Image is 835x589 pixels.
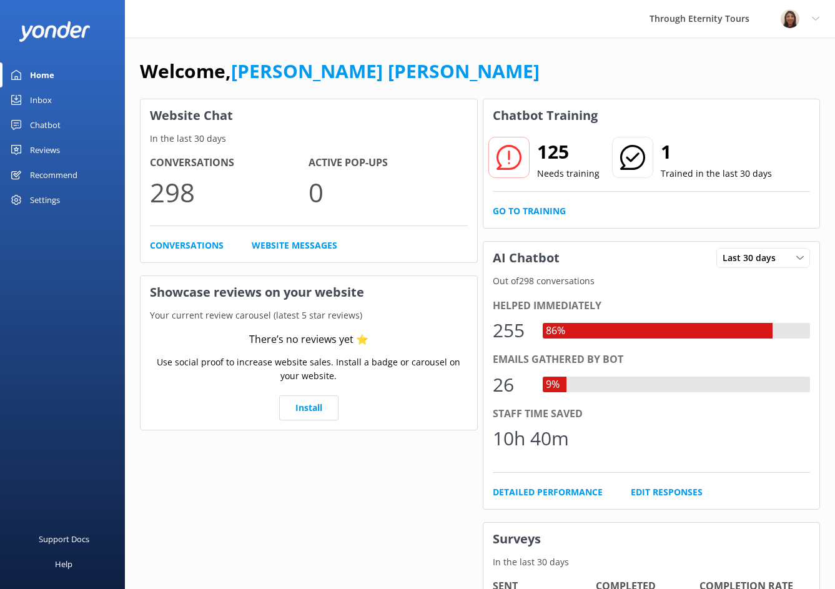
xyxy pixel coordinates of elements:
p: Trained in the last 30 days [661,167,772,181]
p: 298 [150,171,309,213]
h3: Surveys [483,523,820,555]
div: 10h 40m [493,423,569,453]
div: Recommend [30,162,77,187]
div: Inbox [30,87,52,112]
a: Install [279,395,338,420]
a: Detailed Performance [493,485,603,499]
div: 26 [493,370,530,400]
p: Use social proof to increase website sales. Install a badge or carousel on your website. [150,355,468,384]
a: Conversations [150,239,224,252]
h3: Chatbot Training [483,99,607,132]
div: Reviews [30,137,60,162]
h4: Active Pop-ups [309,155,467,171]
a: Edit Responses [631,485,703,499]
a: Go to Training [493,204,566,218]
div: Help [55,552,72,577]
p: Your current review carousel (latest 5 star reviews) [141,309,477,322]
div: Helped immediately [493,298,811,314]
div: 9% [543,377,563,393]
div: Chatbot [30,112,61,137]
p: Out of 298 conversations [483,274,820,288]
span: Last 30 days [723,251,783,265]
p: 0 [309,171,467,213]
h1: Welcome, [140,56,540,86]
h2: 125 [537,137,600,167]
p: In the last 30 days [483,555,820,569]
div: 86% [543,323,568,339]
div: Support Docs [39,527,89,552]
p: In the last 30 days [141,132,477,146]
a: [PERSON_NAME] [PERSON_NAME] [231,58,540,84]
h4: Conversations [150,155,309,171]
img: 725-1755267273.png [781,9,799,28]
img: yonder-white-logo.png [19,21,91,42]
a: Website Messages [252,239,337,252]
h3: AI Chatbot [483,242,569,274]
h3: Website Chat [141,99,477,132]
div: Staff time saved [493,406,811,422]
p: Needs training [537,167,600,181]
div: There’s no reviews yet ⭐ [249,332,368,348]
div: Settings [30,187,60,212]
h2: 1 [661,137,772,167]
div: Home [30,62,54,87]
h3: Showcase reviews on your website [141,276,477,309]
div: 255 [493,315,530,345]
div: Emails gathered by bot [493,352,811,368]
